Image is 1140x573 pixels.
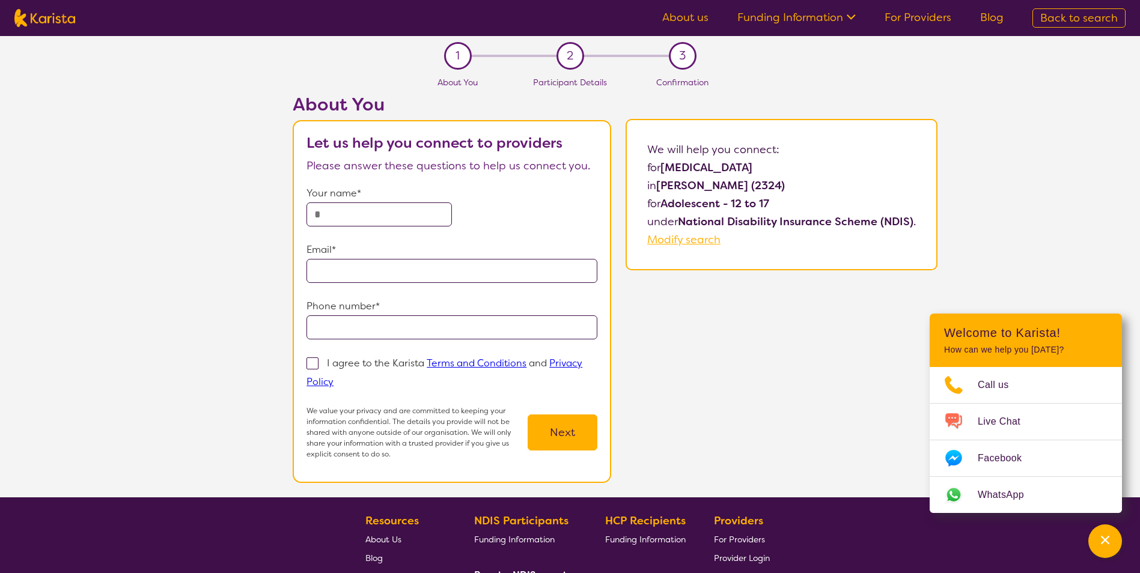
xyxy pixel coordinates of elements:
b: HCP Recipients [605,514,686,528]
a: Funding Information [474,530,578,548]
a: Modify search [647,232,721,247]
span: Funding Information [474,534,555,545]
p: I agree to the Karista and [306,357,582,388]
p: for [647,195,916,213]
a: Terms and Conditions [427,357,526,369]
span: 1 [456,47,460,65]
b: Adolescent - 12 to 17 [660,196,769,211]
span: For Providers [714,534,765,545]
p: Your name* [306,184,597,202]
b: [PERSON_NAME] (2324) [656,178,785,193]
span: Participant Details [533,77,607,88]
span: Facebook [978,449,1036,467]
a: Back to search [1032,8,1126,28]
span: Call us [978,376,1023,394]
span: 2 [567,47,573,65]
p: How can we help you [DATE]? [944,345,1108,355]
h2: About You [293,94,611,115]
p: Please answer these questions to help us connect you. [306,157,597,175]
a: Web link opens in a new tab. [930,477,1122,513]
p: Email* [306,241,597,259]
p: We will help you connect: [647,141,916,159]
p: under . [647,213,916,231]
p: for [647,159,916,177]
b: [MEDICAL_DATA] [660,160,752,175]
span: Blog [365,553,383,563]
img: Karista logo [14,9,75,27]
span: Funding Information [605,534,686,545]
span: Live Chat [978,413,1035,431]
a: For Providers [714,530,770,548]
a: Funding Information [737,10,856,25]
b: National Disability Insurance Scheme (NDIS) [678,214,913,229]
a: Provider Login [714,548,770,567]
span: Provider Login [714,553,770,563]
a: Funding Information [605,530,686,548]
button: Next [528,414,597,450]
a: Blog [980,10,1004,25]
h2: Welcome to Karista! [944,326,1108,340]
span: About You [437,77,478,88]
span: WhatsApp [978,486,1038,504]
span: About Us [365,534,401,545]
b: Providers [714,514,763,528]
p: We value your privacy and are committed to keeping your information confidential. The details you... [306,405,528,459]
span: Confirmation [656,77,709,88]
span: Back to search [1040,11,1118,25]
a: Blog [365,548,446,567]
p: Phone number* [306,297,597,315]
button: Channel Menu [1088,524,1122,558]
a: About Us [365,530,446,548]
span: 3 [679,47,686,65]
ul: Choose channel [930,367,1122,513]
a: For Providers [885,10,951,25]
b: Let us help you connect to providers [306,133,562,153]
p: in [647,177,916,195]
div: Channel Menu [930,314,1122,513]
b: Resources [365,514,419,528]
a: About us [662,10,709,25]
b: NDIS Participants [474,514,568,528]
